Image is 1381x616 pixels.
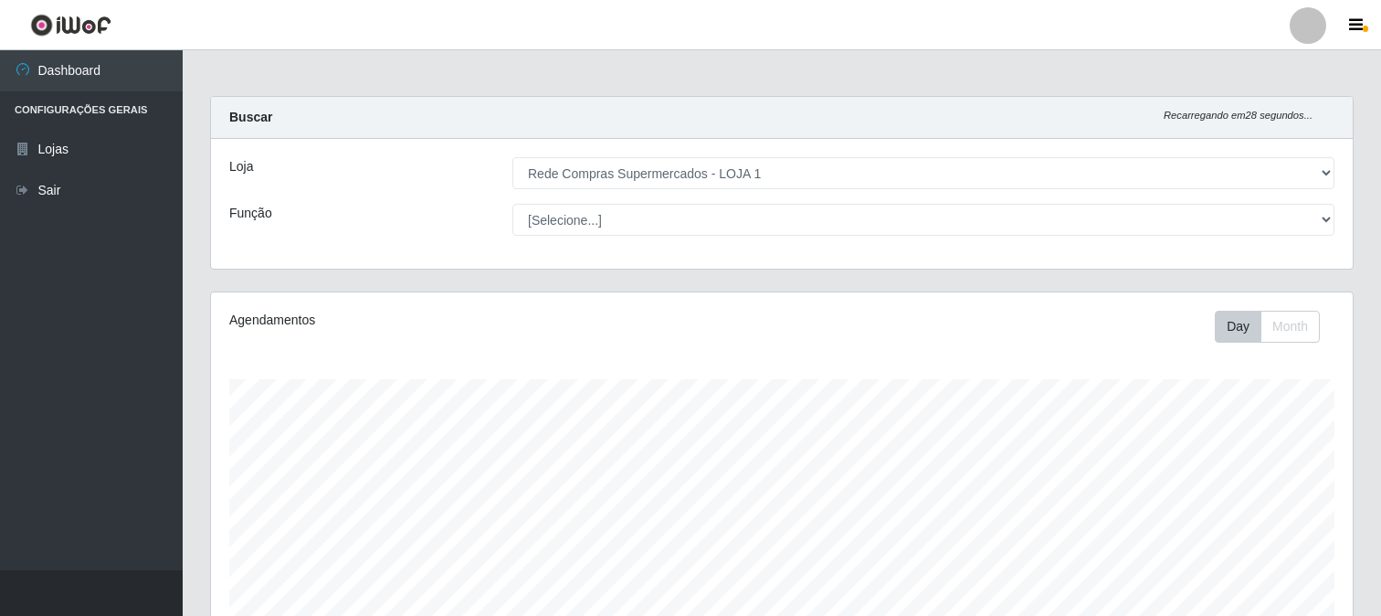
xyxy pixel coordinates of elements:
strong: Buscar [229,110,272,124]
img: CoreUI Logo [30,14,111,37]
label: Loja [229,157,253,176]
i: Recarregando em 28 segundos... [1164,110,1312,121]
button: Month [1260,311,1320,343]
div: Toolbar with button groups [1215,311,1334,343]
div: Agendamentos [229,311,674,330]
label: Função [229,204,272,223]
button: Day [1215,311,1261,343]
div: First group [1215,311,1320,343]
